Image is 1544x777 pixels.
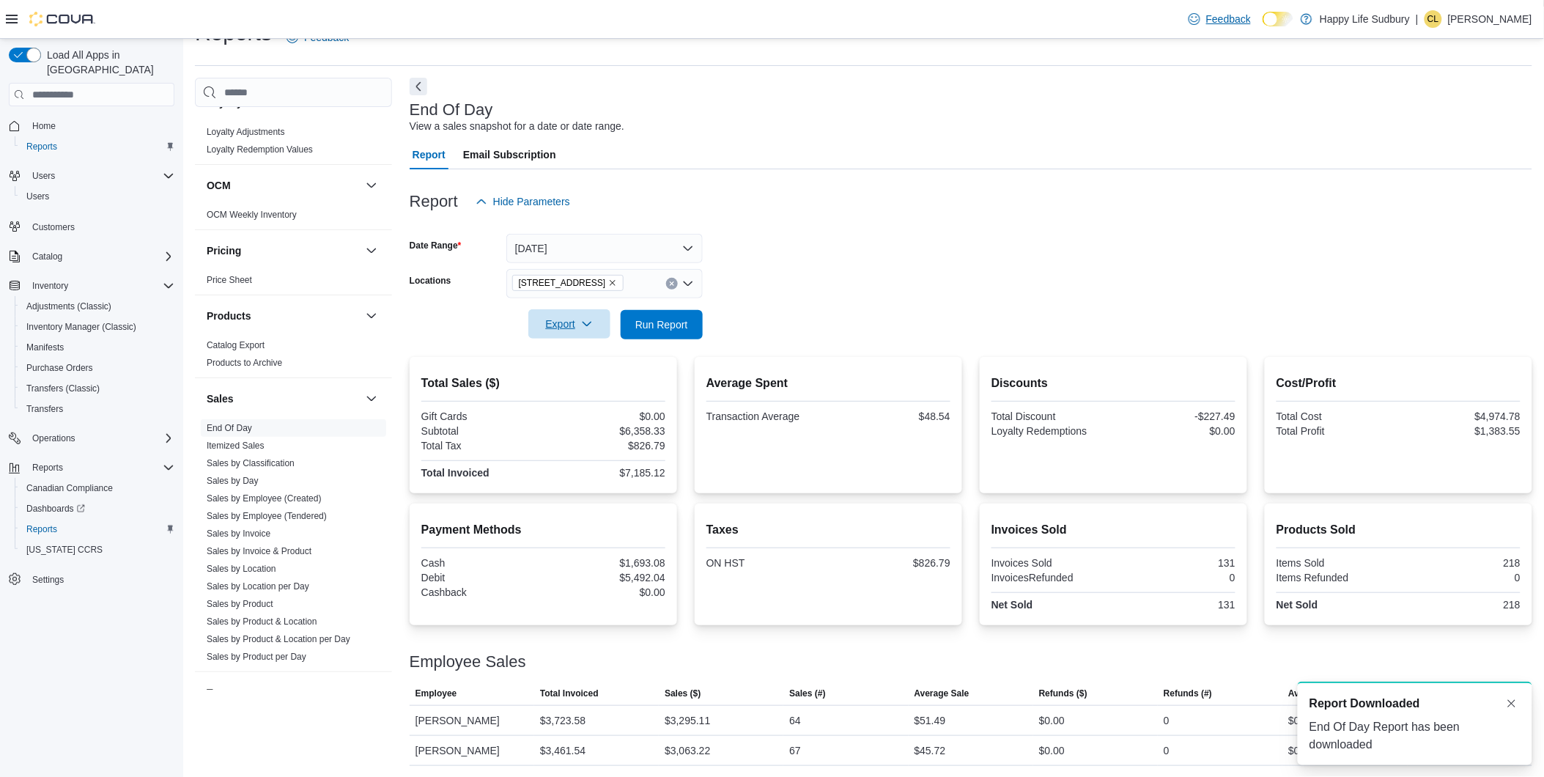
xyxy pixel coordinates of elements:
[1401,599,1521,611] div: 218
[207,476,259,486] a: Sales by Day
[15,358,180,378] button: Purchase Orders
[26,459,69,476] button: Reports
[32,432,75,444] span: Operations
[421,586,541,598] div: Cashback
[546,586,665,598] div: $0.00
[410,736,534,765] div: [PERSON_NAME]
[207,309,251,323] h3: Products
[9,109,174,628] nav: Complex example
[21,500,91,518] a: Dashboards
[207,529,270,539] a: Sales by Invoice
[207,457,295,469] span: Sales by Classification
[410,101,493,119] h3: End Of Day
[26,430,81,447] button: Operations
[1263,12,1293,27] input: Dark Mode
[915,688,969,699] span: Average Sale
[15,399,180,419] button: Transfers
[26,301,111,312] span: Adjustments (Classic)
[1277,557,1396,569] div: Items Sold
[3,166,180,186] button: Users
[15,478,180,498] button: Canadian Compliance
[540,712,586,729] div: $3,723.58
[15,186,180,207] button: Users
[26,191,49,202] span: Users
[26,459,174,476] span: Reports
[991,425,1111,437] div: Loyalty Redemptions
[207,243,360,258] button: Pricing
[26,523,57,535] span: Reports
[915,742,946,759] div: $45.72
[463,140,556,169] span: Email Subscription
[207,423,252,433] a: End Of Day
[3,276,180,296] button: Inventory
[540,742,586,759] div: $3,461.54
[26,248,68,265] button: Catalog
[991,599,1033,611] strong: Net Sold
[1401,425,1521,437] div: $1,383.55
[21,541,174,559] span: Washington CCRS
[32,221,75,233] span: Customers
[991,572,1111,583] div: InvoicesRefunded
[207,634,350,644] a: Sales by Product & Location per Day
[363,177,380,194] button: OCM
[207,685,235,700] h3: Taxes
[1116,425,1235,437] div: $0.00
[26,403,63,415] span: Transfers
[665,742,710,759] div: $3,063.22
[26,503,85,515] span: Dashboards
[207,563,276,575] span: Sales by Location
[512,275,624,291] span: 387 Centre St, Espanola
[1116,599,1235,611] div: 131
[195,206,392,229] div: OCM
[1039,742,1065,759] div: $0.00
[195,123,392,164] div: Loyalty
[1277,410,1396,422] div: Total Cost
[207,126,285,138] span: Loyalty Adjustments
[1310,695,1521,712] div: Notification
[546,467,665,479] div: $7,185.12
[1425,10,1442,28] div: Carrington LeBlanc-Nelson
[26,544,103,556] span: [US_STATE] CCRS
[546,425,665,437] div: $6,358.33
[32,462,63,474] span: Reports
[26,218,81,236] a: Customers
[207,458,295,468] a: Sales by Classification
[207,243,241,258] h3: Pricing
[421,467,490,479] strong: Total Invoiced
[207,511,327,521] a: Sales by Employee (Tendered)
[1416,10,1419,28] p: |
[21,500,174,518] span: Dashboards
[207,493,322,504] a: Sales by Employee (Created)
[26,362,93,374] span: Purchase Orders
[1164,712,1170,729] div: 0
[26,248,174,265] span: Catalog
[21,359,174,377] span: Purchase Orders
[21,298,117,315] a: Adjustments (Classic)
[546,572,665,583] div: $5,492.04
[1310,695,1420,712] span: Report Downloaded
[831,557,950,569] div: $826.79
[32,170,55,182] span: Users
[32,251,62,262] span: Catalog
[207,340,265,350] a: Catalog Export
[207,616,317,627] a: Sales by Product & Location
[207,441,265,451] a: Itemized Sales
[1401,410,1521,422] div: $4,974.78
[410,240,462,251] label: Date Range
[32,120,56,132] span: Home
[195,419,392,671] div: Sales
[1116,572,1235,583] div: 0
[15,337,180,358] button: Manifests
[789,712,801,729] div: 64
[26,277,74,295] button: Inventory
[3,428,180,449] button: Operations
[546,440,665,452] div: $826.79
[207,275,252,285] a: Price Sheet
[207,581,309,592] span: Sales by Location per Day
[21,520,174,538] span: Reports
[1183,4,1257,34] a: Feedback
[363,307,380,325] button: Products
[3,216,180,237] button: Customers
[207,144,313,155] span: Loyalty Redemption Values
